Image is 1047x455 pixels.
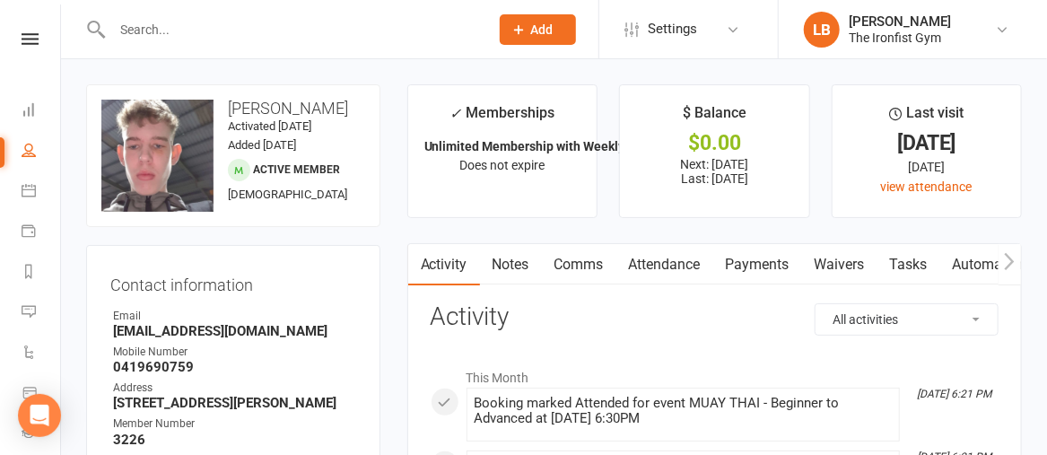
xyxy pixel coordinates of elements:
[459,158,545,172] span: Does not expire
[113,395,356,411] strong: [STREET_ADDRESS][PERSON_NAME]
[449,101,554,135] div: Memberships
[636,134,792,153] div: $0.00
[228,188,347,201] span: [DEMOGRAPHIC_DATA]
[616,244,713,285] a: Attendance
[542,244,616,285] a: Comms
[107,17,476,42] input: Search...
[110,269,356,294] h3: Contact information
[889,101,964,134] div: Last visit
[431,303,999,331] h3: Activity
[881,179,973,194] a: view attendance
[228,119,311,133] time: Activated [DATE]
[101,100,365,118] h3: [PERSON_NAME]
[113,416,356,433] div: Member Number
[113,380,356,397] div: Address
[480,244,542,285] a: Notes
[713,244,802,285] a: Payments
[802,244,877,285] a: Waivers
[683,101,746,134] div: $ Balance
[113,308,356,325] div: Email
[424,139,699,153] strong: Unlimited Membership with Weekly Payments ...
[113,359,356,375] strong: 0419690759
[22,253,62,293] a: Reports
[849,157,1005,177] div: [DATE]
[22,132,62,172] a: People
[500,14,576,45] button: Add
[648,9,697,49] span: Settings
[408,244,480,285] a: Activity
[431,359,999,388] li: This Month
[531,22,554,37] span: Add
[849,30,951,46] div: The Ironfist Gym
[804,12,840,48] div: LB
[917,388,991,400] i: [DATE] 6:21 PM
[849,134,1005,153] div: [DATE]
[101,100,214,212] img: image1684982184.png
[940,244,1047,285] a: Automations
[253,163,340,176] span: Active member
[22,172,62,213] a: Calendar
[636,157,792,186] p: Next: [DATE] Last: [DATE]
[22,374,62,415] a: Product Sales
[877,244,940,285] a: Tasks
[475,396,892,426] div: Booking marked Attended for event MUAY THAI - Beginner to Advanced at [DATE] 6:30PM
[449,105,461,122] i: ✓
[228,138,296,152] time: Added [DATE]
[18,394,61,437] div: Open Intercom Messenger
[113,432,356,448] strong: 3226
[22,213,62,253] a: Payments
[113,344,356,361] div: Mobile Number
[113,323,356,339] strong: [EMAIL_ADDRESS][DOMAIN_NAME]
[849,13,951,30] div: [PERSON_NAME]
[22,92,62,132] a: Dashboard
